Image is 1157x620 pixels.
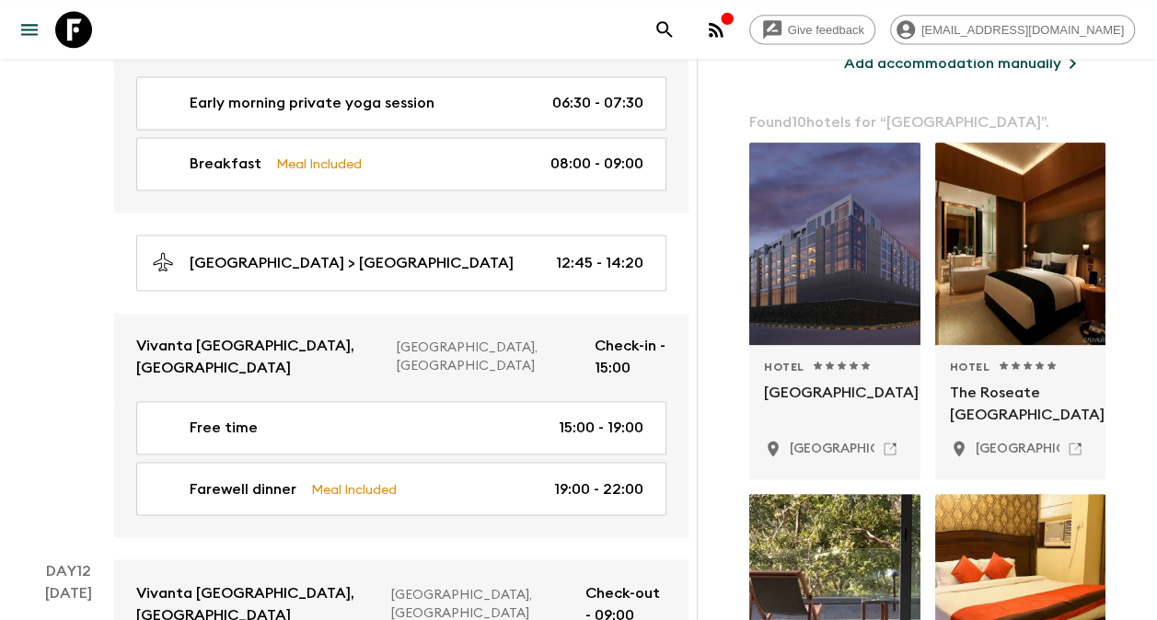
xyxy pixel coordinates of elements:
[190,477,296,499] p: Farewell dinner
[311,478,397,499] p: Meal Included
[749,143,920,345] div: Photo of Roseate House
[136,76,666,130] a: Early morning private yoga session06:30 - 07:30
[190,92,434,114] p: Early morning private yoga session
[136,401,666,454] a: Free time15:00 - 19:00
[554,477,643,499] p: 19:00 - 22:00
[190,417,258,439] p: Free time
[749,111,1105,133] p: Found 10 hotels for “ [GEOGRAPHIC_DATA] ”.
[22,559,114,581] p: Day 12
[136,335,381,379] p: Vivanta [GEOGRAPHIC_DATA], [GEOGRAPHIC_DATA]
[11,11,48,48] button: menu
[822,45,1105,82] button: Add accommodation manually
[890,15,1135,44] div: [EMAIL_ADDRESS][DOMAIN_NAME]
[136,137,666,190] a: BreakfastMeal Included08:00 - 09:00
[790,440,1068,458] p: New Delhi, India
[556,252,643,274] p: 12:45 - 14:20
[911,23,1134,37] span: [EMAIL_ADDRESS][DOMAIN_NAME]
[550,153,643,175] p: 08:00 - 09:00
[749,15,875,44] a: Give feedback
[844,52,1061,75] p: Add accommodation manually
[950,382,1092,426] p: The Roseate [GEOGRAPHIC_DATA]
[136,235,666,291] a: [GEOGRAPHIC_DATA] > [GEOGRAPHIC_DATA]12:45 - 14:20
[935,143,1106,345] div: Photo of The Roseate New Delhi
[276,154,362,174] p: Meal Included
[646,11,683,48] button: search adventures
[764,360,804,374] span: Hotel
[45,32,92,537] div: [DATE]
[190,252,514,274] p: [GEOGRAPHIC_DATA] > [GEOGRAPHIC_DATA]
[396,339,579,375] p: [GEOGRAPHIC_DATA], [GEOGRAPHIC_DATA]
[114,313,688,401] a: Vivanta [GEOGRAPHIC_DATA], [GEOGRAPHIC_DATA][GEOGRAPHIC_DATA], [GEOGRAPHIC_DATA]Check-in - 15:00
[190,153,261,175] p: Breakfast
[559,417,643,439] p: 15:00 - 19:00
[595,335,666,379] p: Check-in - 15:00
[552,92,643,114] p: 06:30 - 07:30
[950,360,990,374] span: Hotel
[136,462,666,515] a: Farewell dinnerMeal Included19:00 - 22:00
[778,23,874,37] span: Give feedback
[764,382,906,426] p: [GEOGRAPHIC_DATA]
